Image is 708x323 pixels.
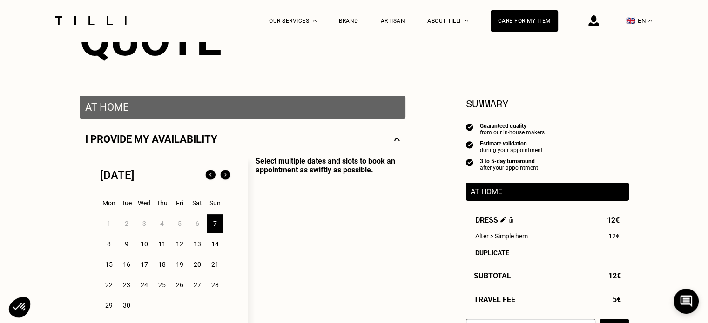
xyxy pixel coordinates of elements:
[475,216,514,224] span: Dress
[207,235,223,253] div: 14
[608,232,620,240] span: 12€
[588,15,599,26] img: login icon
[101,235,117,253] div: 8
[171,276,188,294] div: 26
[154,235,170,253] div: 11
[475,249,620,257] div: Duplicate
[154,255,170,274] div: 18
[480,158,538,165] div: 3 to 5-day turnaround
[85,101,400,113] p: At home
[466,158,473,166] img: icon list info
[52,16,130,25] img: Tilli seamstress service logo
[466,271,629,280] div: Subtotal
[203,168,218,183] img: Mois précédent
[136,276,152,294] div: 24
[207,214,223,233] div: 7
[381,18,405,24] a: Artisan
[313,20,317,22] img: Dropdown menu
[608,271,621,280] span: 12€
[118,255,135,274] div: 16
[85,133,217,145] p: I provide my availability
[480,147,543,153] div: during your appointment
[466,295,629,304] div: Travel fee
[171,255,188,274] div: 19
[471,187,624,196] p: At home
[189,276,205,294] div: 27
[466,123,473,131] img: icon list info
[154,276,170,294] div: 25
[607,216,620,224] span: 12€
[207,276,223,294] div: 28
[218,168,233,183] img: Mois suivant
[136,235,152,253] div: 10
[480,123,545,129] div: Guaranteed quality
[100,169,135,182] div: [DATE]
[466,140,473,149] img: icon list info
[339,18,358,24] a: Brand
[491,10,558,32] a: Care for my item
[118,276,135,294] div: 23
[101,276,117,294] div: 22
[475,232,528,240] span: Alter > Simple hem
[101,255,117,274] div: 15
[466,96,629,111] section: Summary
[613,295,621,304] span: 5€
[480,129,545,136] div: from our in-house makers
[118,296,135,315] div: 30
[189,255,205,274] div: 20
[465,20,468,22] img: About dropdown menu
[189,235,205,253] div: 13
[480,140,543,147] div: Estimate validation
[171,235,188,253] div: 12
[136,255,152,274] div: 17
[648,20,652,22] img: menu déroulant
[118,235,135,253] div: 9
[101,296,117,315] div: 29
[500,217,506,223] img: Edit
[626,16,635,25] span: 🇬🇧
[394,133,400,145] img: svg+xml;base64,PHN2ZyBmaWxsPSJub25lIiBoZWlnaHQ9IjE0IiB2aWV3Qm94PSIwIDAgMjggMTQiIHdpZHRoPSIyOCIgeG...
[207,255,223,274] div: 21
[509,217,514,223] img: Delete
[480,165,538,171] div: after your appointment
